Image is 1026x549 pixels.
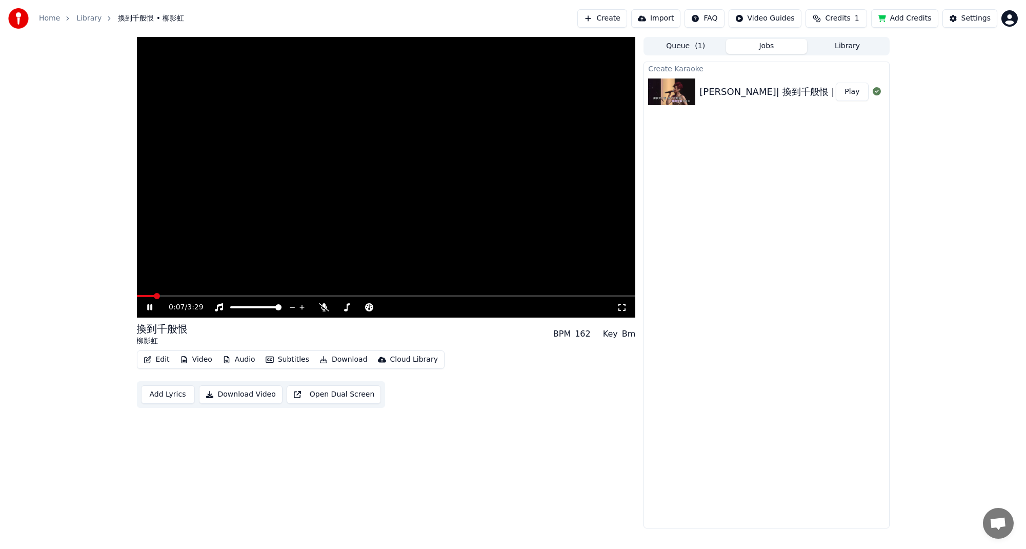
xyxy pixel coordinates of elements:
[806,9,867,28] button: Credits1
[199,385,283,404] button: Download Video
[695,41,705,51] span: ( 1 )
[118,13,184,24] span: 換到千般恨 • 柳影虹
[961,13,991,24] div: Settings
[176,352,216,367] button: Video
[141,385,195,404] button: Add Lyrics
[137,322,188,336] div: 換到千般恨
[315,352,372,367] button: Download
[187,302,203,312] span: 3:29
[685,9,724,28] button: FAQ
[553,328,571,340] div: BPM
[261,352,313,367] button: Subtitles
[855,13,859,24] span: 1
[76,13,102,24] a: Library
[825,13,850,24] span: Credits
[644,62,889,74] div: Create Karaoke
[983,508,1014,539] div: Open chat
[645,39,726,54] button: Queue
[39,13,60,24] a: Home
[622,328,636,340] div: Bm
[631,9,680,28] button: Import
[836,83,868,101] button: Play
[699,85,978,99] div: [PERSON_NAME]| 換到千般恨 | [PERSON_NAME]為你鍾情演唱會
[137,336,188,346] div: 柳影虹
[603,328,618,340] div: Key
[218,352,259,367] button: Audio
[8,8,29,29] img: youka
[577,9,627,28] button: Create
[575,328,591,340] div: 162
[169,302,185,312] span: 0:07
[287,385,381,404] button: Open Dual Screen
[169,302,193,312] div: /
[139,352,174,367] button: Edit
[726,39,807,54] button: Jobs
[390,355,438,365] div: Cloud Library
[807,39,888,54] button: Library
[871,9,938,28] button: Add Credits
[39,13,184,24] nav: breadcrumb
[729,9,801,28] button: Video Guides
[942,9,997,28] button: Settings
